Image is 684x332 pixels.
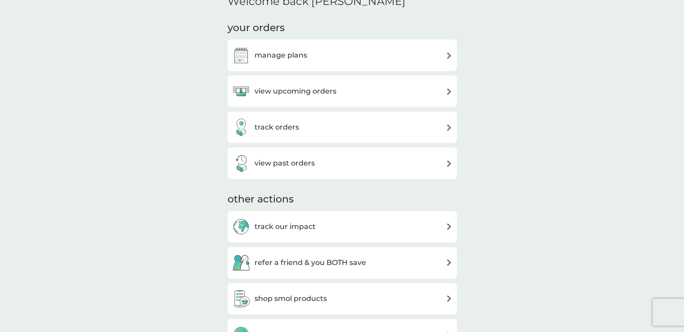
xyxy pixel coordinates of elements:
h3: track our impact [255,221,316,233]
img: arrow right [446,124,452,131]
img: arrow right [446,88,452,95]
h3: manage plans [255,49,307,61]
h3: other actions [228,193,294,206]
img: arrow right [446,295,452,302]
h3: shop smol products [255,293,327,305]
h3: your orders [228,21,285,35]
h3: track orders [255,121,299,133]
img: arrow right [446,223,452,230]
h3: view past orders [255,157,315,169]
img: arrow right [446,259,452,266]
h3: refer a friend & you BOTH save [255,257,366,269]
img: arrow right [446,52,452,59]
img: arrow right [446,160,452,167]
h3: view upcoming orders [255,85,336,97]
